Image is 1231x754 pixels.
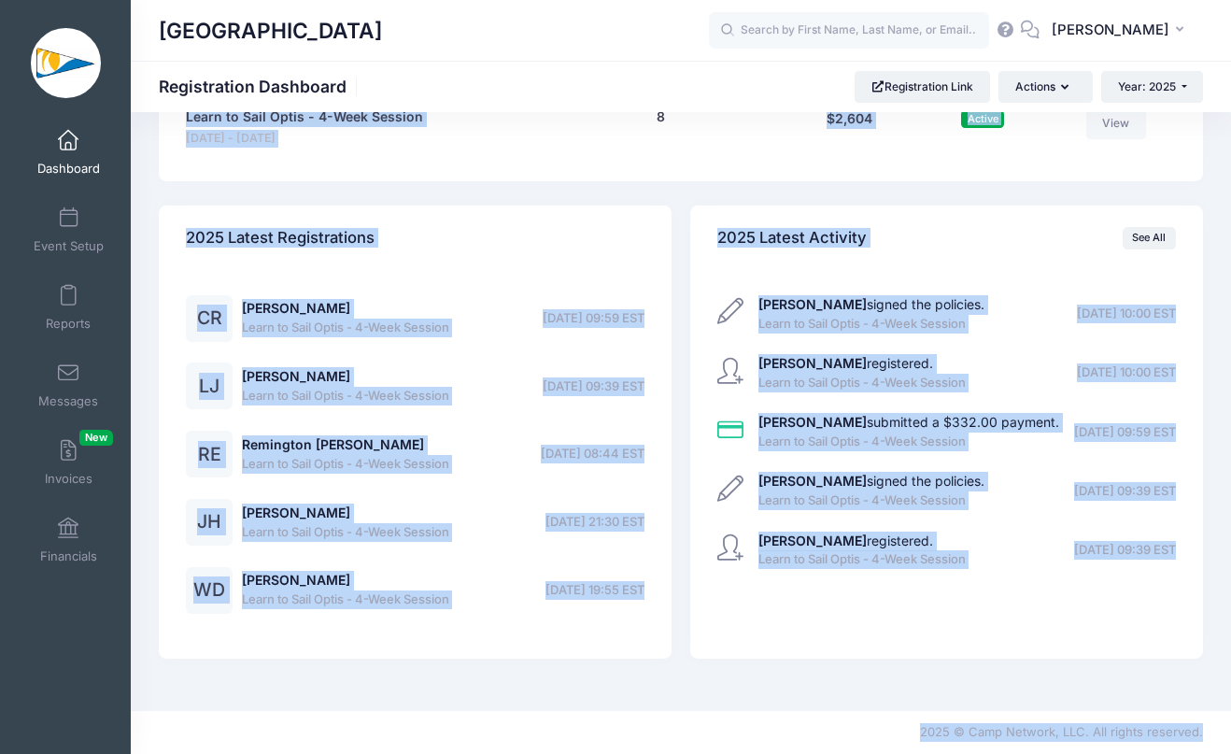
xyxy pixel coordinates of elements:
span: [PERSON_NAME] [1052,20,1169,40]
strong: [PERSON_NAME] [758,473,867,489]
a: Remington [PERSON_NAME] [242,436,424,452]
a: Learn to Sail Optis - 4-Week Session [186,107,423,127]
span: 2025 © Camp Network, LLC. All rights reserved. [920,724,1203,739]
h1: [GEOGRAPHIC_DATA] [159,9,382,52]
a: Event Setup [24,197,113,263]
span: [DATE] 19:55 EST [545,581,644,600]
button: Year: 2025 [1101,71,1203,103]
a: View [1086,107,1146,139]
span: Active [961,110,1004,128]
span: Learn to Sail Optis - 4-Week Session [758,315,984,334]
div: $2,604 [780,107,918,148]
div: WD [186,567,233,614]
span: Learn to Sail Optis - 4-Week Session [242,523,449,542]
strong: [PERSON_NAME] [758,355,867,371]
strong: [PERSON_NAME] [758,414,867,430]
strong: [PERSON_NAME] [758,533,867,548]
a: Dashboard [24,120,113,185]
span: Learn to Sail Optis - 4-Week Session [242,319,449,337]
span: [DATE] 09:39 EST [1074,541,1176,560]
a: [PERSON_NAME]submitted a $332.00 payment. [758,414,1059,430]
a: [PERSON_NAME] [242,505,350,520]
span: Messages [38,393,98,409]
span: Financials [40,548,97,564]
span: Learn to Sail Optis - 4-Week Session [242,455,449,474]
span: [DATE] 09:59 EST [1074,423,1176,442]
span: [DATE] 09:39 EST [543,377,644,396]
h1: Registration Dashboard [159,77,362,96]
strong: [PERSON_NAME] [758,296,867,312]
span: [DATE] 10:00 EST [1077,363,1176,382]
span: Invoices [45,471,92,487]
a: Reports [24,275,113,340]
span: New [79,430,113,446]
a: [PERSON_NAME]signed the policies. [758,296,984,312]
a: LJ [186,379,233,395]
span: Learn to Sail Optis - 4-Week Session [758,491,984,510]
span: Learn to Sail Optis - 4-Week Session [758,550,966,569]
a: [PERSON_NAME]registered. [758,355,933,371]
button: [PERSON_NAME] [1040,9,1203,52]
input: Search by First Name, Last Name, or Email... [709,12,989,50]
h4: 2025 Latest Registrations [186,211,375,264]
img: Clearwater Community Sailing Center [31,28,101,98]
button: Actions [998,71,1092,103]
a: InvoicesNew [24,430,113,495]
a: Registration Link [855,71,990,103]
a: [PERSON_NAME]registered. [758,533,933,548]
a: [PERSON_NAME] [242,300,350,316]
span: [DATE] 08:44 EST [541,445,644,463]
span: [DATE] 09:59 EST [543,309,644,328]
span: Learn to Sail Optis - 4-Week Session [242,387,449,405]
span: [DATE] 21:30 EST [545,513,644,532]
span: [DATE] 10:00 EST [1077,305,1176,323]
div: JH [186,499,233,546]
a: [PERSON_NAME] [242,572,350,588]
span: Event Setup [34,238,104,254]
a: RE [186,448,233,463]
div: RE [186,431,233,477]
span: Year: 2025 [1118,79,1176,93]
h4: 2025 Latest Activity [717,211,867,264]
div: LJ [186,363,233,409]
span: Learn to Sail Optis - 4-Week Session [758,433,1059,451]
span: Reports [46,316,91,332]
span: Learn to Sail Optis - 4-Week Session [758,374,966,392]
a: JH [186,515,233,531]
div: CR [186,295,233,342]
span: [DATE] 09:39 EST [1074,482,1176,501]
a: CR [186,311,233,327]
a: See All [1123,227,1176,249]
a: WD [186,583,233,599]
span: Learn to Sail Optis - 4-Week Session [242,590,449,609]
a: [PERSON_NAME]signed the policies. [758,473,984,489]
a: Messages [24,352,113,418]
button: 8 [657,107,665,127]
a: Financials [24,507,113,573]
a: [PERSON_NAME] [242,368,350,384]
span: Dashboard [37,161,100,177]
span: [DATE] - [DATE] [186,130,423,148]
